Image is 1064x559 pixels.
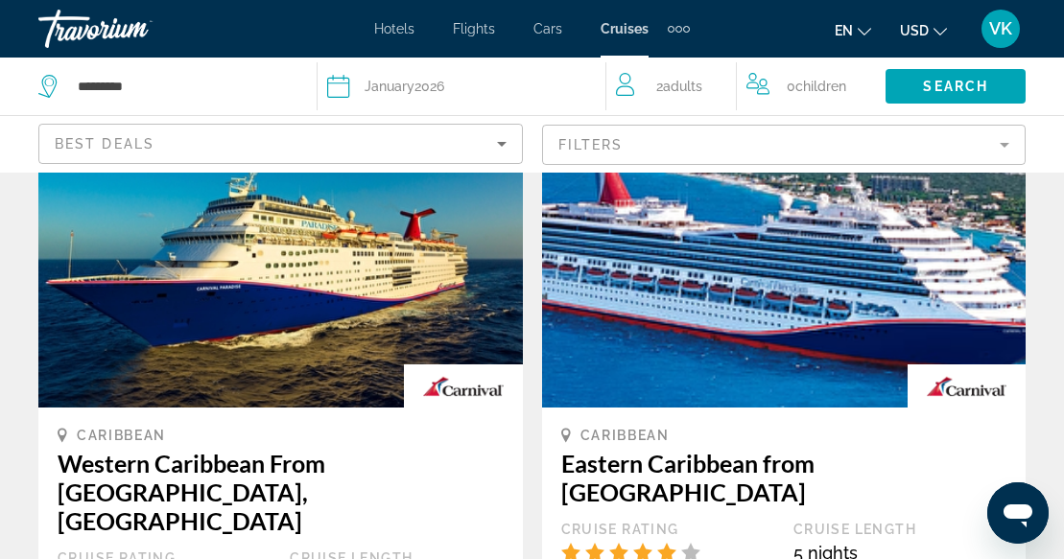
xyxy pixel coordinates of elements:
h3: Eastern Caribbean from [GEOGRAPHIC_DATA] [561,449,1007,506]
button: Travelers: 2 adults, 0 children [606,58,886,115]
span: Best Deals [55,136,154,151]
img: carnival.gif [908,364,1026,408]
span: 2 [656,73,702,100]
img: carnival.gif [404,364,522,408]
mat-select: Sort by [55,132,507,155]
div: Cruise Length [793,521,1006,538]
div: 2026 [365,73,444,100]
iframe: Button to launch messaging window [987,482,1049,544]
a: Hotels [374,21,414,36]
img: 1715716051.jpg [38,101,523,408]
button: January2026 [327,58,586,115]
button: Change currency [900,16,947,44]
span: Children [795,79,846,94]
a: Travorium [38,4,230,54]
a: Cruises [601,21,649,36]
img: 1716545262.png [542,101,1027,408]
span: USD [900,23,929,38]
button: Extra navigation items [668,13,690,44]
button: Filter [542,124,1027,166]
span: January [365,79,414,94]
h3: Western Caribbean From [GEOGRAPHIC_DATA], [GEOGRAPHIC_DATA] [58,449,504,535]
a: Cars [533,21,562,36]
button: Search [886,69,1026,104]
button: User Menu [976,9,1026,49]
span: 0 [787,73,846,100]
span: en [835,23,853,38]
span: Search [923,79,988,94]
a: Flights [453,21,495,36]
button: Change language [835,16,871,44]
span: Caribbean [580,428,670,443]
span: Caribbean [77,428,166,443]
span: Adults [663,79,702,94]
span: VK [989,19,1012,38]
div: Cruise Rating [561,521,774,538]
